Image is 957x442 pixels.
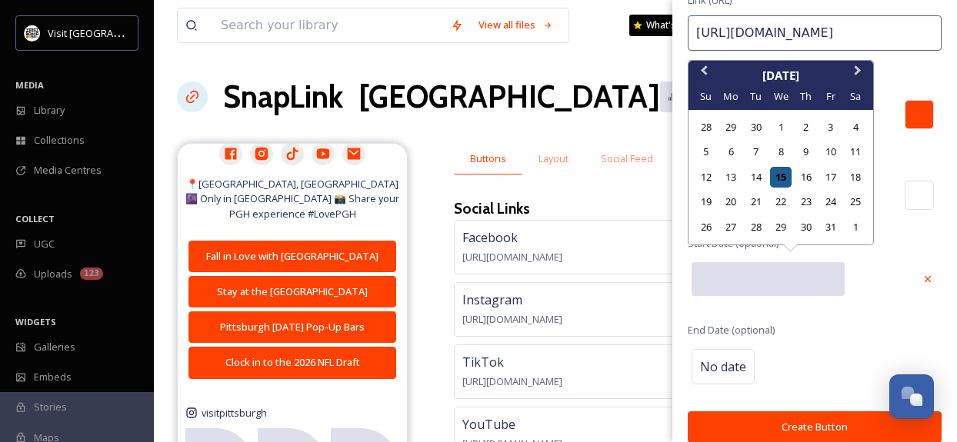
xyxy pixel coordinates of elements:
div: Choose Saturday, October 25th, 2025 [845,191,866,212]
div: Choose Thursday, October 30th, 2025 [795,217,816,238]
div: Choose Monday, October 20th, 2025 [721,191,742,212]
a: What's New [629,15,706,36]
span: [URL][DOMAIN_NAME] [462,374,562,388]
div: Choose Saturday, November 1st, 2025 [845,217,866,238]
span: MEDIA [15,79,44,91]
span: Embeds [34,370,72,384]
div: Choose Thursday, October 23rd, 2025 [795,191,816,212]
span: Uploads [34,267,72,281]
span: visitpittsburgh [202,406,267,420]
span: TikTok [462,354,504,371]
a: View all files [471,10,561,40]
div: Choose Tuesday, October 28th, 2025 [745,217,766,238]
div: Clock in to the 2026 NFL Draft [197,355,388,370]
div: Choose Sunday, October 12th, 2025 [695,167,716,188]
div: Choose Monday, September 29th, 2025 [721,117,742,138]
div: Choose Wednesday, October 15th, 2025 [770,167,791,188]
span: Buttons [470,151,506,166]
div: Pittsburgh [DATE] Pop-Up Bars [197,320,388,334]
span: YouTube [462,416,515,433]
div: Choose Friday, October 31st, 2025 [820,217,841,238]
span: Library [34,103,65,118]
span: Media Centres [34,163,102,178]
div: Th [795,86,816,107]
div: Choose Sunday, October 19th, 2025 [695,191,716,212]
button: Analytics [660,81,735,111]
div: Choose Friday, October 17th, 2025 [820,167,841,188]
div: Choose Friday, October 3rd, 2025 [820,117,841,138]
span: End Date (optional) [688,323,775,337]
div: Choose Friday, October 10th, 2025 [820,141,841,162]
div: Choose Saturday, October 11th, 2025 [845,141,866,162]
button: Fall in Love with [GEOGRAPHIC_DATA] [188,241,396,272]
span: 📍[GEOGRAPHIC_DATA], [GEOGRAPHIC_DATA] 🌆 Only in [GEOGRAPHIC_DATA] 📸 Share your PGH experience #Lo... [185,177,399,221]
span: [URL][DOMAIN_NAME] [462,250,562,264]
span: Instagram [462,291,522,308]
div: Choose Sunday, September 28th, 2025 [695,117,716,138]
div: Choose Thursday, October 9th, 2025 [795,141,816,162]
img: unnamed.jpg [25,25,40,41]
div: Choose Saturday, October 4th, 2025 [845,117,866,138]
div: Choose Tuesday, October 21st, 2025 [745,191,766,212]
span: Stories [34,400,67,414]
div: Choose Monday, October 27th, 2025 [721,217,742,238]
div: Choose Friday, October 24th, 2025 [820,191,841,212]
span: WIDGETS [15,316,56,327]
div: Choose Wednesday, October 1st, 2025 [770,117,791,138]
div: We [770,86,791,107]
div: month 2025-10 [693,115,868,239]
button: Previous Month [690,62,715,87]
span: Visit [GEOGRAPHIC_DATA] [48,25,167,40]
div: Choose Monday, October 6th, 2025 [721,141,742,162]
div: Choose Thursday, October 16th, 2025 [795,167,816,188]
div: Choose Wednesday, October 8th, 2025 [770,141,791,162]
span: Layout [539,151,569,166]
button: Clock in to the 2026 NFL Draft [188,347,396,378]
div: Mo [721,86,742,107]
div: Choose Wednesday, October 29th, 2025 [770,217,791,238]
div: Choose Wednesday, October 22nd, 2025 [770,191,791,212]
h1: [GEOGRAPHIC_DATA] [358,74,660,120]
div: Choose Sunday, October 26th, 2025 [695,217,716,238]
span: UGC [34,237,55,251]
div: [DATE] [689,67,873,85]
input: Search your library [213,8,443,42]
button: Next Month [847,62,872,87]
div: 123 [80,268,103,280]
div: Choose Sunday, October 5th, 2025 [695,141,716,162]
input: https://www.snapsea.io [688,15,942,51]
a: SnapLink [223,74,343,120]
div: Su [695,86,716,107]
div: Sa [845,86,866,107]
a: Analytics [660,81,742,111]
div: Choose Tuesday, October 14th, 2025 [745,167,766,188]
button: Pittsburgh [DATE] Pop-Up Bars [188,311,396,343]
span: Galleries [34,340,75,354]
div: Choose Monday, October 13th, 2025 [721,167,742,188]
h3: Social Links [454,198,530,220]
span: Collections [34,133,85,148]
span: Social Feed [601,151,653,166]
div: Choose Tuesday, September 30th, 2025 [745,117,766,138]
div: Fr [820,86,841,107]
span: [URL][DOMAIN_NAME] [462,312,562,326]
div: Choose Saturday, October 18th, 2025 [845,167,866,188]
div: Choose Thursday, October 2nd, 2025 [795,117,816,138]
span: No date [700,357,746,376]
div: Choose Tuesday, October 7th, 2025 [745,141,766,162]
span: Facebook [462,229,518,246]
div: Fall in Love with [GEOGRAPHIC_DATA] [197,249,388,264]
div: Stay at the [GEOGRAPHIC_DATA] [197,284,388,299]
button: Stay at the [GEOGRAPHIC_DATA] [188,276,396,307]
button: Open Chat [889,374,934,419]
span: COLLECT [15,213,55,224]
div: Tu [745,86,766,107]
